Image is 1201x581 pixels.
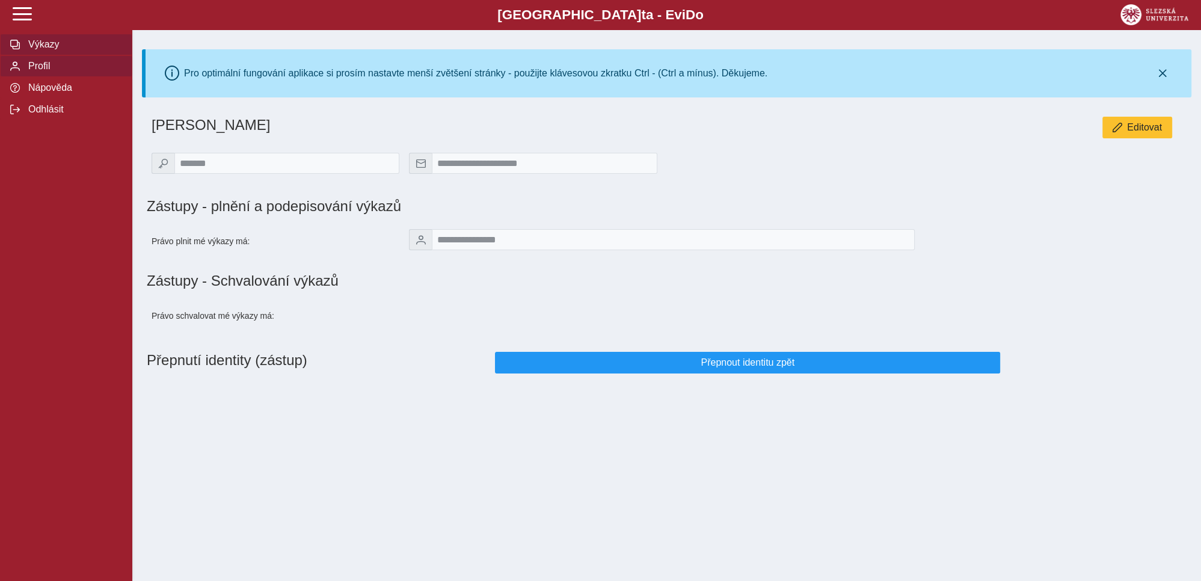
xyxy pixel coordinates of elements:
h1: Zástupy - plnění a podepisování výkazů [147,198,829,215]
span: Odhlásit [25,104,122,115]
div: Pro optimální fungování aplikace si prosím nastavte menší zvětšení stránky - použijte klávesovou ... [184,68,767,79]
button: Přepnout identitu zpět [495,352,1001,373]
h1: Zástupy - Schvalování výkazů [147,272,1187,289]
h1: [PERSON_NAME] [152,117,829,134]
span: Výkazy [25,39,122,50]
button: Editovat [1102,117,1172,138]
b: [GEOGRAPHIC_DATA] a - Evi [36,7,1165,23]
span: o [695,7,704,22]
span: Nápověda [25,82,122,93]
span: D [686,7,695,22]
span: t [641,7,645,22]
h1: Přepnutí identity (zástup) [147,347,490,378]
img: logo_web_su.png [1120,4,1188,25]
span: Profil [25,61,122,72]
span: Editovat [1127,122,1162,133]
div: Právo plnit mé výkazy má: [147,224,404,258]
span: Přepnout identitu zpět [505,357,991,368]
div: Právo schvalovat mé výkazy má: [147,299,404,333]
